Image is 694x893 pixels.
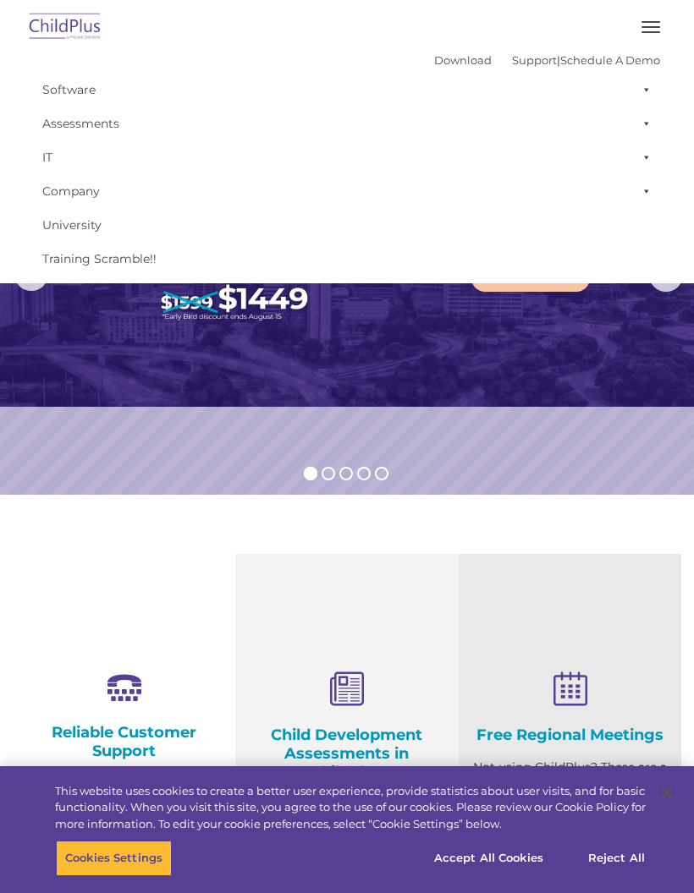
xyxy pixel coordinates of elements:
[434,53,492,67] a: Download
[564,841,669,876] button: Reject All
[56,841,172,876] button: Cookies Settings
[25,723,223,760] h4: Reliable Customer Support
[471,757,669,863] p: Not using ChildPlus? These are a great opportunity to network and learn from ChildPlus users. Fin...
[471,726,669,744] h4: Free Regional Meetings
[425,841,553,876] button: Accept All Cookies
[34,242,660,276] a: Training Scramble!!
[34,107,660,140] a: Assessments
[34,174,660,208] a: Company
[512,53,557,67] a: Support
[248,726,445,781] h4: Child Development Assessments in ChildPlus
[648,775,686,812] button: Close
[34,208,660,242] a: University
[55,783,646,833] div: This website uses cookies to create a better user experience, provide statistics about user visit...
[560,53,660,67] a: Schedule A Demo
[25,8,105,47] img: ChildPlus by Procare Solutions
[34,140,660,174] a: IT
[34,73,660,107] a: Software
[434,53,660,67] font: |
